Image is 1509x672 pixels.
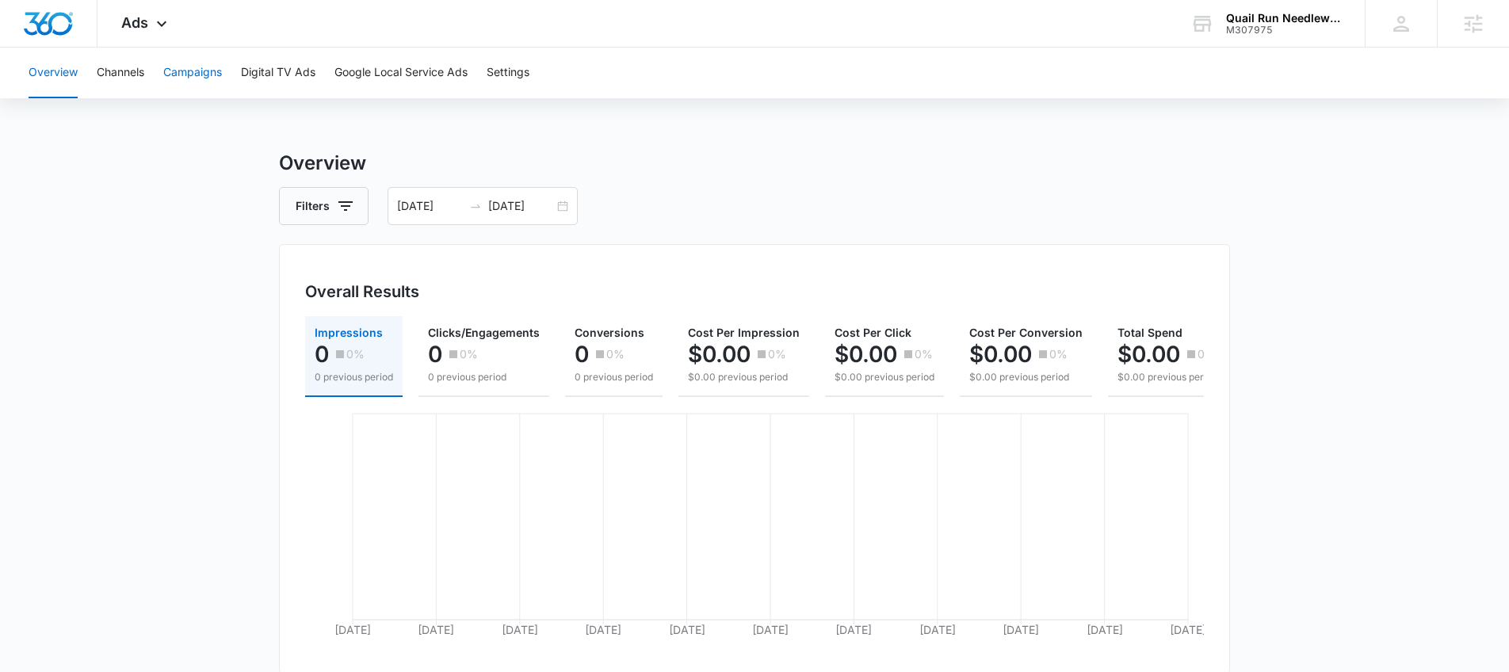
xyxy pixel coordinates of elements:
p: $0.00 previous period [688,370,800,384]
p: $0.00 previous period [835,370,934,384]
tspan: [DATE] [334,623,371,636]
p: 0% [768,349,786,360]
p: 0% [915,349,933,360]
tspan: [DATE] [1170,623,1206,636]
p: $0.00 previous period [1117,370,1217,384]
span: Clicks/Engagements [428,326,540,339]
img: website_grey.svg [25,41,38,54]
input: End date [488,197,554,215]
tspan: [DATE] [669,623,705,636]
tspan: [DATE] [835,623,872,636]
p: 0% [460,349,478,360]
img: logo_orange.svg [25,25,38,38]
p: $0.00 previous period [969,370,1083,384]
span: Cost Per Click [835,326,911,339]
p: 0 previous period [575,370,653,384]
p: $0.00 [969,342,1032,367]
p: 0% [1198,349,1216,360]
p: 0% [606,349,625,360]
h3: Overall Results [305,280,419,304]
tspan: [DATE] [418,623,454,636]
p: $0.00 [1117,342,1180,367]
p: 0 previous period [315,370,393,384]
input: Start date [397,197,463,215]
button: Settings [487,48,529,98]
tspan: [DATE] [585,623,621,636]
span: Cost Per Impression [688,326,800,339]
p: 0% [1049,349,1068,360]
div: Keywords by Traffic [175,94,267,104]
div: v 4.0.25 [44,25,78,38]
div: account id [1226,25,1342,36]
tspan: [DATE] [1003,623,1039,636]
button: Google Local Service Ads [334,48,468,98]
div: Domain: [DOMAIN_NAME] [41,41,174,54]
button: Campaigns [163,48,222,98]
tspan: [DATE] [502,623,538,636]
p: 0 [575,342,589,367]
p: $0.00 [835,342,897,367]
span: Impressions [315,326,383,339]
span: Cost Per Conversion [969,326,1083,339]
tspan: [DATE] [752,623,789,636]
button: Filters [279,187,369,225]
img: tab_keywords_by_traffic_grey.svg [158,92,170,105]
tspan: [DATE] [1087,623,1123,636]
button: Channels [97,48,144,98]
span: swap-right [469,200,482,212]
tspan: [DATE] [919,623,956,636]
button: Overview [29,48,78,98]
span: Conversions [575,326,644,339]
p: $0.00 [688,342,751,367]
p: 0 [428,342,442,367]
button: Digital TV Ads [241,48,315,98]
div: account name [1226,12,1342,25]
img: tab_domain_overview_orange.svg [43,92,55,105]
span: Ads [121,14,148,31]
p: 0 previous period [428,370,540,384]
div: Domain Overview [60,94,142,104]
p: 0% [346,349,365,360]
span: Total Spend [1117,326,1182,339]
p: 0 [315,342,329,367]
span: to [469,200,482,212]
h3: Overview [279,149,1230,178]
